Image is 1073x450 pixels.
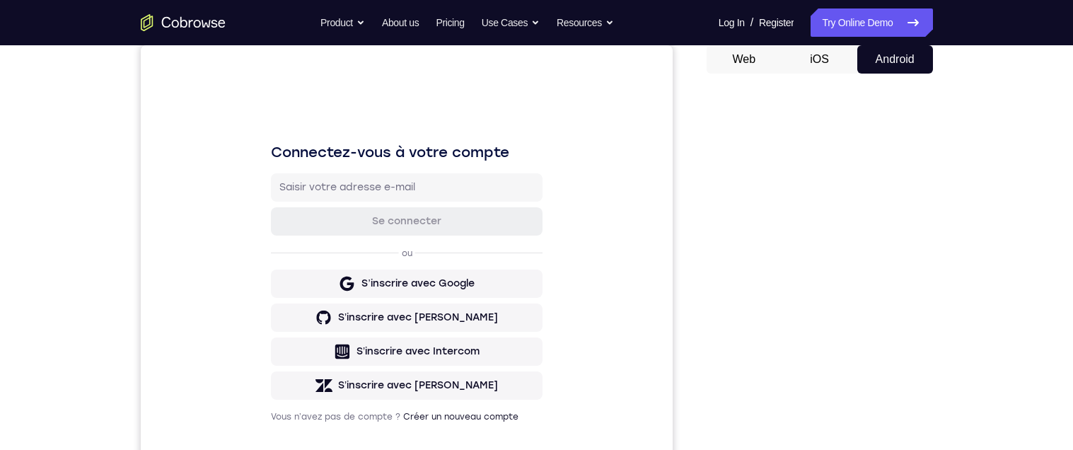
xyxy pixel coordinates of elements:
[216,299,339,313] div: S’inscrire avec Intercom
[811,8,932,37] a: Try Online Demo
[130,292,402,321] button: S’inscrire avec Intercom
[141,14,226,31] a: Go to the home page
[320,8,365,37] button: Product
[130,366,402,377] p: Vous n’avez pas de compte ?
[197,265,357,279] div: S’inscrire avec [PERSON_NAME]
[382,8,419,37] a: About us
[759,8,794,37] a: Register
[782,45,857,74] button: iOS
[857,45,933,74] button: Android
[482,8,540,37] button: Use Cases
[130,326,402,354] button: S’inscrire avec [PERSON_NAME]
[221,231,333,246] div: S’inscrire avec Google
[197,333,357,347] div: S’inscrire avec [PERSON_NAME]
[707,45,782,74] button: Web
[719,8,745,37] a: Log In
[750,14,753,31] span: /
[262,367,378,376] a: Créer un nouveau compte
[130,258,402,287] button: S’inscrire avec [PERSON_NAME]
[258,202,274,214] p: ou
[130,224,402,253] button: S’inscrire avec Google
[436,8,464,37] a: Pricing
[557,8,614,37] button: Resources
